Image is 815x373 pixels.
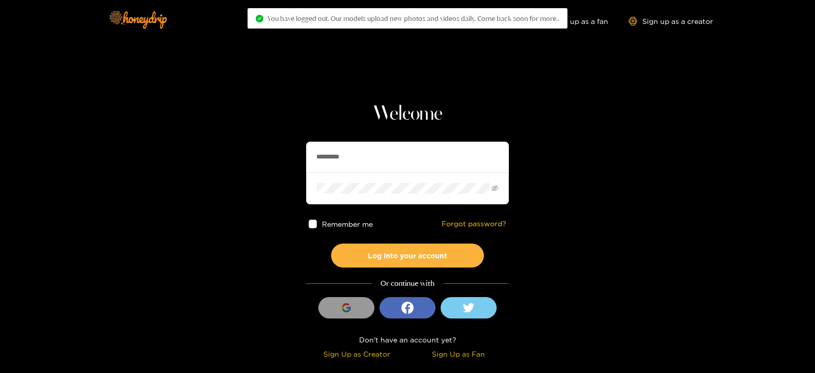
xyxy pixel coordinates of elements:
[267,14,559,22] span: You have logged out. Our models upload new photos and videos daily. Come back soon for more..
[306,102,509,126] h1: Welcome
[256,15,263,22] span: check-circle
[442,220,506,228] a: Forgot password?
[629,17,713,25] a: Sign up as a creator
[492,185,498,192] span: eye-invisible
[331,244,484,268] button: Log into your account
[306,334,509,345] div: Don't have an account yet?
[538,17,608,25] a: Sign up as a fan
[309,348,405,360] div: Sign Up as Creator
[306,278,509,289] div: Or continue with
[410,348,506,360] div: Sign Up as Fan
[322,220,373,228] span: Remember me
